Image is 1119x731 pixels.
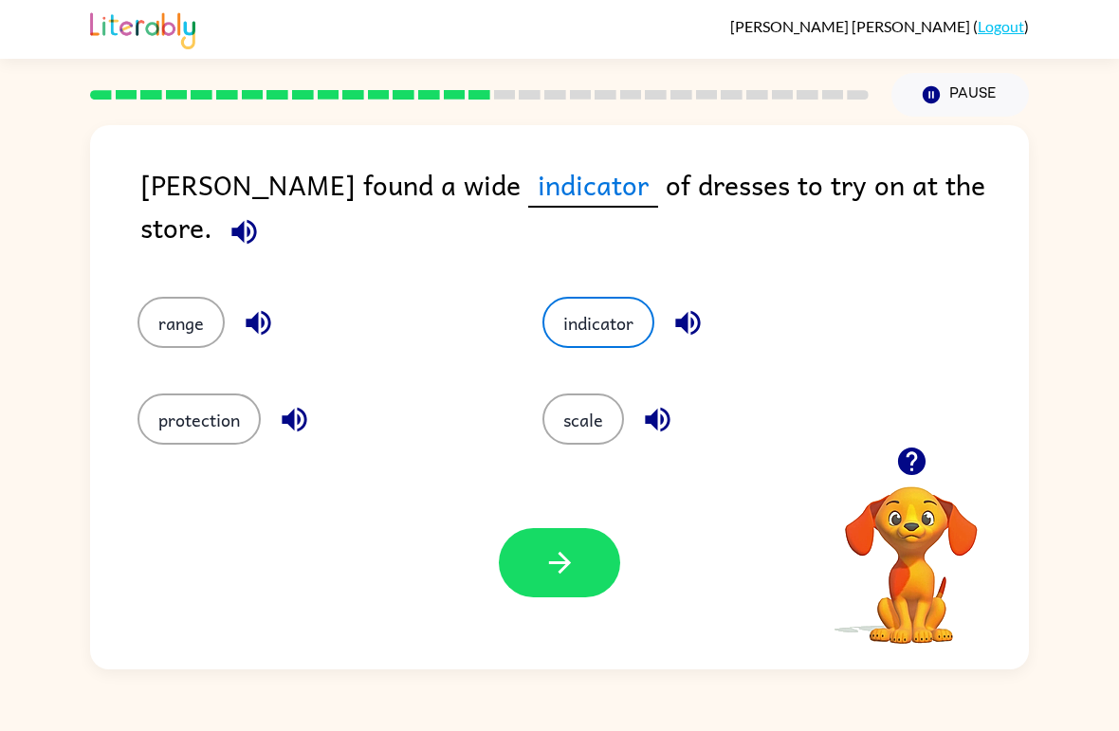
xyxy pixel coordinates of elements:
[891,73,1029,117] button: Pause
[138,393,261,445] button: protection
[140,163,1029,259] div: [PERSON_NAME] found a wide of dresses to try on at the store.
[542,297,654,348] button: indicator
[816,457,1006,647] video: Your browser must support playing .mp4 files to use Literably. Please try using another browser.
[90,8,195,49] img: Literably
[730,17,1029,35] div: ( )
[138,297,225,348] button: range
[528,163,658,208] span: indicator
[730,17,973,35] span: [PERSON_NAME] [PERSON_NAME]
[542,393,624,445] button: scale
[978,17,1024,35] a: Logout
